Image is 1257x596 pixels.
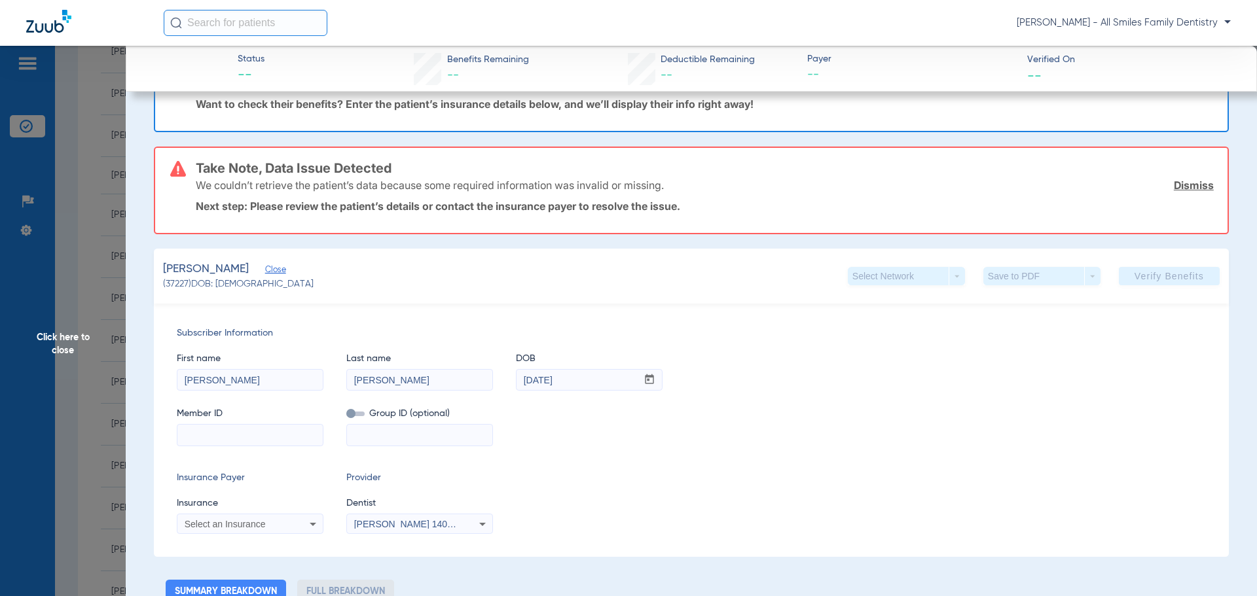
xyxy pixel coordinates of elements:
[163,261,249,277] span: [PERSON_NAME]
[1027,68,1042,82] span: --
[177,497,323,510] span: Insurance
[661,69,672,81] span: --
[346,407,493,421] span: Group ID (optional)
[163,277,314,291] span: (37227) DOB: [DEMOGRAPHIC_DATA]
[637,370,663,391] button: Open calendar
[170,161,186,177] img: error-icon
[164,10,327,36] input: Search for patients
[346,352,493,366] span: Last name
[265,265,277,277] span: Close
[177,326,1206,340] span: Subscriber Information
[196,162,1214,175] h3: Take Note, Data Issue Detected
[238,67,264,85] span: --
[1017,16,1231,29] span: [PERSON_NAME] - All Smiles Family Dentistry
[196,97,1214,111] p: Want to check their benefits? Enter the patient’s insurance details below, and we’ll display thei...
[661,53,755,67] span: Deductible Remaining
[196,200,1214,213] p: Next step: Please review the patient’s details or contact the insurance payer to resolve the issue.
[177,407,323,421] span: Member ID
[26,10,71,33] img: Zuub Logo
[177,352,323,366] span: First name
[170,17,182,29] img: Search Icon
[1027,53,1236,67] span: Verified On
[516,352,663,366] span: DOB
[807,67,1016,83] span: --
[177,471,323,485] span: Insurance Payer
[196,179,664,192] p: We couldn’t retrieve the patient’s data because some required information was invalid or missing.
[238,52,264,66] span: Status
[346,497,493,510] span: Dentist
[447,69,459,81] span: --
[1192,533,1257,596] iframe: Chat Widget
[807,52,1016,66] span: Payer
[185,519,266,529] span: Select an Insurance
[447,53,529,67] span: Benefits Remaining
[346,471,493,485] span: Provider
[354,519,483,529] span: [PERSON_NAME] 1407954035
[1174,179,1214,192] a: Dismiss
